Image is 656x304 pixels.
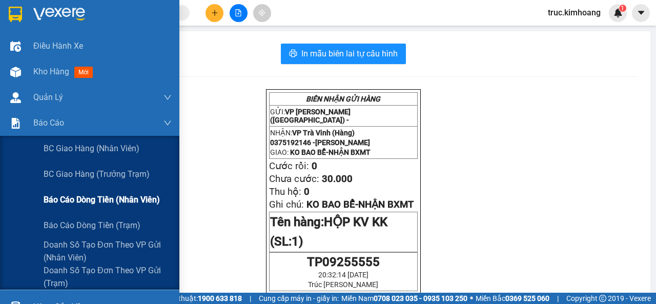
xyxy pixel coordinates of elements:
[44,238,172,264] span: Doanh số tạo đơn theo VP gửi (nhân viên)
[637,8,646,17] span: caret-down
[44,219,140,232] span: Báo cáo dòng tiền (trạm)
[235,9,242,16] span: file-add
[308,280,378,289] span: Trúc [PERSON_NAME]
[29,44,99,54] span: VP Trà Vinh (Hàng)
[270,215,387,249] span: Tên hàng:
[318,271,368,279] span: 20:32:14 [DATE]
[632,4,650,22] button: caret-down
[44,264,172,290] span: Doanh số tạo đơn theo VP gửi (trạm)
[4,20,95,39] span: VP [PERSON_NAME] ([GEOGRAPHIC_DATA]) -
[198,294,242,302] strong: 1900 633 818
[281,44,406,64] button: printerIn mẫu biên lai tự cấu hình
[10,92,21,103] img: warehouse-icon
[211,9,218,16] span: plus
[270,129,417,137] p: NHẬN:
[374,294,467,302] strong: 0708 023 035 - 0935 103 250
[599,295,606,302] span: copyright
[250,293,251,304] span: |
[289,49,297,59] span: printer
[148,293,242,304] span: Hỗ trợ kỹ thuật:
[163,119,172,127] span: down
[301,47,398,60] span: In mẫu biên lai tự cấu hình
[540,6,609,19] span: truc.kimhoang
[269,199,304,210] span: Ghi chú:
[304,186,310,197] span: 0
[619,5,626,12] sup: 1
[230,4,248,22] button: file-add
[55,55,117,65] span: [PERSON_NAME]
[34,6,119,15] strong: BIÊN NHẬN GỬI HÀNG
[292,129,355,137] span: VP Trà Vinh (Hàng)
[33,39,83,52] span: Điều hành xe
[292,234,303,249] span: 1)
[505,294,549,302] strong: 0369 525 060
[44,142,139,155] span: BC giao hàng (nhân viên)
[290,148,371,156] span: KO BAO BỂ-NHẬN BXMT
[470,296,473,300] span: ⚪️
[269,160,309,172] span: Cước rồi:
[557,293,559,304] span: |
[10,41,21,52] img: warehouse-icon
[269,186,301,197] span: Thu hộ:
[307,255,380,269] span: TP09255555
[270,108,351,124] span: VP [PERSON_NAME] ([GEOGRAPHIC_DATA]) -
[27,67,117,76] span: KO BAO BỂ-NHẬN BXMT
[44,193,160,206] span: Báo cáo dòng tiền (nhân viên)
[253,4,271,22] button: aim
[270,148,371,156] span: GIAO:
[44,168,150,180] span: BC giao hàng (trưởng trạm)
[4,55,117,65] span: 0375192146 -
[306,95,380,103] strong: BIÊN NHẬN GỬI HÀNG
[258,9,265,16] span: aim
[315,138,370,147] span: [PERSON_NAME]
[341,293,467,304] span: Miền Nam
[312,160,317,172] span: 0
[270,138,370,147] span: 0375192146 -
[33,67,69,76] span: Kho hàng
[206,4,223,22] button: plus
[306,199,414,210] span: KO BAO BỂ-NHẬN BXMT
[33,116,64,129] span: Báo cáo
[270,215,387,249] span: HỘP KV KK (SL:
[621,5,624,12] span: 1
[270,108,417,124] p: GỬI:
[4,20,150,39] p: GỬI:
[74,67,93,78] span: mới
[259,293,339,304] span: Cung cấp máy in - giấy in:
[10,67,21,77] img: warehouse-icon
[9,7,22,22] img: logo-vxr
[476,293,549,304] span: Miền Bắc
[613,8,623,17] img: icon-new-feature
[10,118,21,129] img: solution-icon
[33,91,63,104] span: Quản Lý
[4,44,150,54] p: NHẬN:
[4,67,117,76] span: GIAO:
[163,93,172,102] span: down
[269,173,319,185] span: Chưa cước:
[322,173,353,185] span: 30.000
